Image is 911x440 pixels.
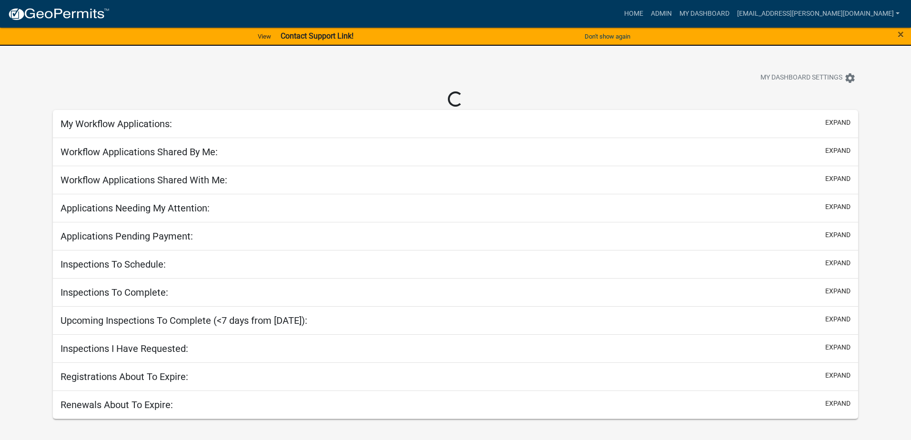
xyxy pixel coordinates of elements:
a: My Dashboard [676,5,733,23]
button: expand [825,286,850,296]
button: expand [825,118,850,128]
h5: Upcoming Inspections To Complete (<7 days from [DATE]): [61,315,307,326]
i: settings [844,72,856,84]
button: expand [825,146,850,156]
button: expand [825,342,850,352]
button: Close [898,29,904,40]
button: Don't show again [581,29,634,44]
button: expand [825,399,850,409]
h5: Workflow Applications Shared By Me: [61,146,218,158]
h5: Renewals About To Expire: [61,399,173,410]
button: My Dashboard Settingssettings [753,69,863,87]
span: My Dashboard Settings [760,72,842,84]
button: expand [825,314,850,324]
a: View [254,29,275,44]
span: × [898,28,904,41]
h5: Inspections To Schedule: [61,259,166,270]
button: expand [825,202,850,212]
strong: Contact Support Link! [281,31,354,40]
a: Admin [647,5,676,23]
h5: Registrations About To Expire: [61,371,188,382]
h5: My Workflow Applications: [61,118,172,130]
button: expand [825,230,850,240]
a: Home [620,5,647,23]
h5: Inspections To Complete: [61,287,168,298]
h5: Inspections I Have Requested: [61,343,188,354]
button: expand [825,174,850,184]
button: expand [825,258,850,268]
button: expand [825,370,850,380]
h5: Workflow Applications Shared With Me: [61,174,227,186]
h5: Applications Needing My Attention: [61,202,210,214]
a: [EMAIL_ADDRESS][PERSON_NAME][DOMAIN_NAME] [733,5,903,23]
h5: Applications Pending Payment: [61,230,193,242]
